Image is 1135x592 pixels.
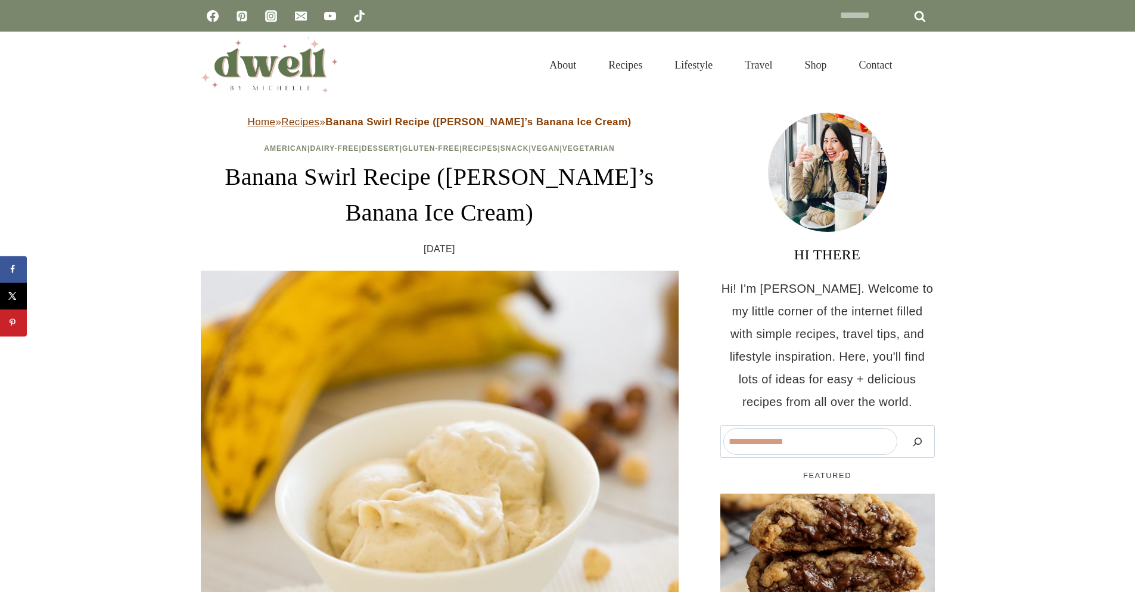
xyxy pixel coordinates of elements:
[362,144,400,153] a: Dessert
[658,44,729,86] a: Lifestyle
[325,116,631,128] strong: Banana Swirl Recipe ([PERSON_NAME]’s Banana Ice Cream)
[201,38,338,92] img: DWELL by michelle
[201,159,679,231] h1: Banana Swirl Recipe ([PERSON_NAME]’s Banana Ice Cream)
[424,240,455,258] time: [DATE]
[533,44,908,86] nav: Primary Navigation
[531,144,560,153] a: Vegan
[903,428,932,455] button: Search
[264,144,614,153] span: | | | | | | |
[289,4,313,28] a: Email
[402,144,459,153] a: Gluten-Free
[720,470,935,482] h5: FEATURED
[915,55,935,75] button: View Search Form
[462,144,498,153] a: Recipes
[843,44,909,86] a: Contact
[318,4,342,28] a: YouTube
[310,144,359,153] a: Dairy-Free
[533,44,592,86] a: About
[247,116,631,128] span: » »
[347,4,371,28] a: TikTok
[201,4,225,28] a: Facebook
[264,144,307,153] a: American
[259,4,283,28] a: Instagram
[247,116,275,128] a: Home
[500,144,529,153] a: Snack
[562,144,615,153] a: Vegetarian
[230,4,254,28] a: Pinterest
[788,44,842,86] a: Shop
[729,44,788,86] a: Travel
[720,277,935,413] p: Hi! I'm [PERSON_NAME]. Welcome to my little corner of the internet filled with simple recipes, tr...
[720,244,935,265] h3: HI THERE
[281,116,319,128] a: Recipes
[592,44,658,86] a: Recipes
